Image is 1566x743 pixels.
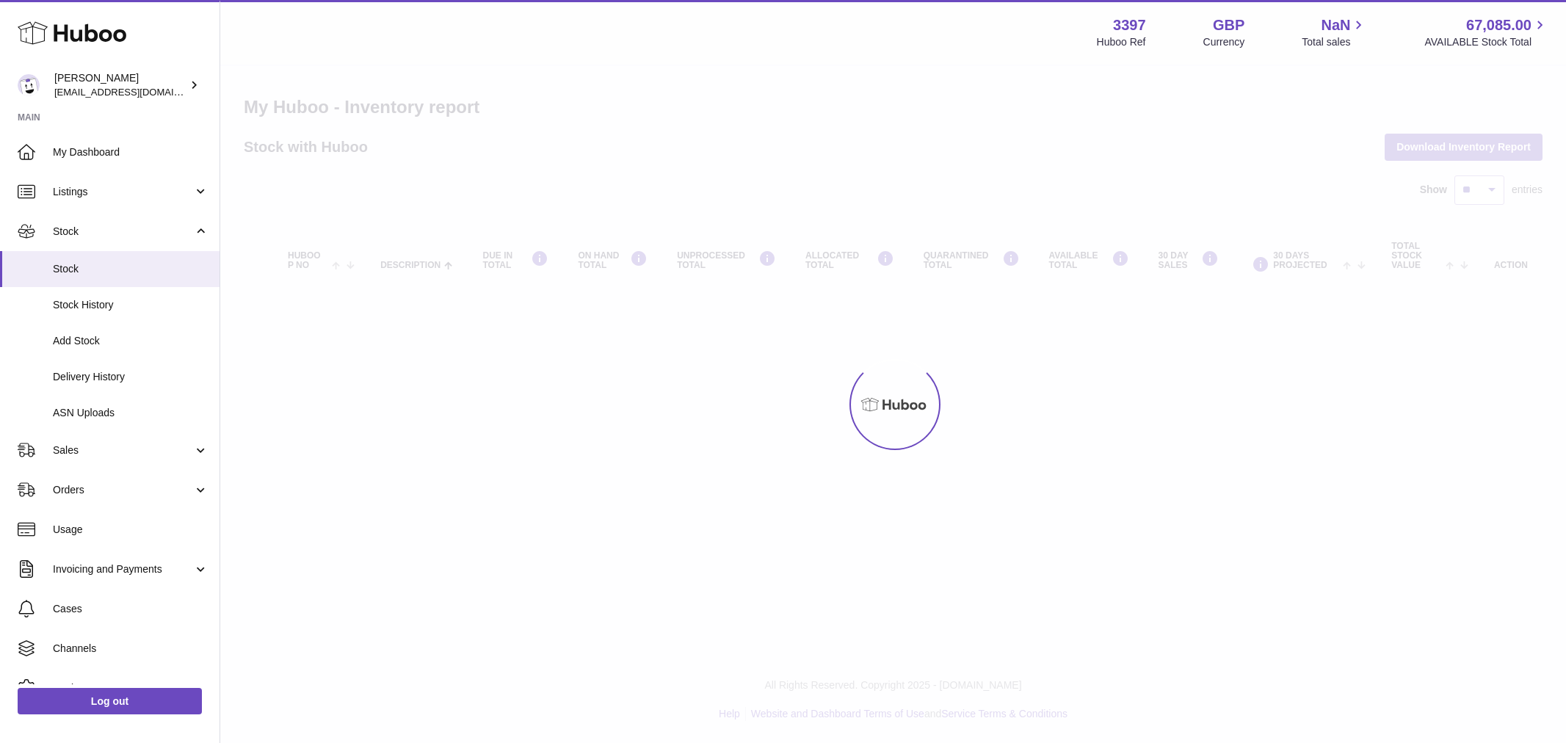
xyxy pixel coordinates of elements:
[53,334,209,348] span: Add Stock
[1466,15,1531,35] span: 67,085.00
[1097,35,1146,49] div: Huboo Ref
[53,298,209,312] span: Stock History
[18,688,202,714] a: Log out
[1424,15,1548,49] a: 67,085.00 AVAILABLE Stock Total
[53,406,209,420] span: ASN Uploads
[53,370,209,384] span: Delivery History
[53,483,193,497] span: Orders
[53,562,193,576] span: Invoicing and Payments
[53,602,209,616] span: Cases
[53,681,209,695] span: Settings
[18,74,40,96] img: sales@canchema.com
[1424,35,1548,49] span: AVAILABLE Stock Total
[1113,15,1146,35] strong: 3397
[53,185,193,199] span: Listings
[54,71,186,99] div: [PERSON_NAME]
[1203,35,1245,49] div: Currency
[1213,15,1244,35] strong: GBP
[53,443,193,457] span: Sales
[1302,35,1367,49] span: Total sales
[53,523,209,537] span: Usage
[53,642,209,656] span: Channels
[53,145,209,159] span: My Dashboard
[53,225,193,239] span: Stock
[53,262,209,276] span: Stock
[1302,15,1367,49] a: NaN Total sales
[54,86,216,98] span: [EMAIL_ADDRESS][DOMAIN_NAME]
[1321,15,1350,35] span: NaN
